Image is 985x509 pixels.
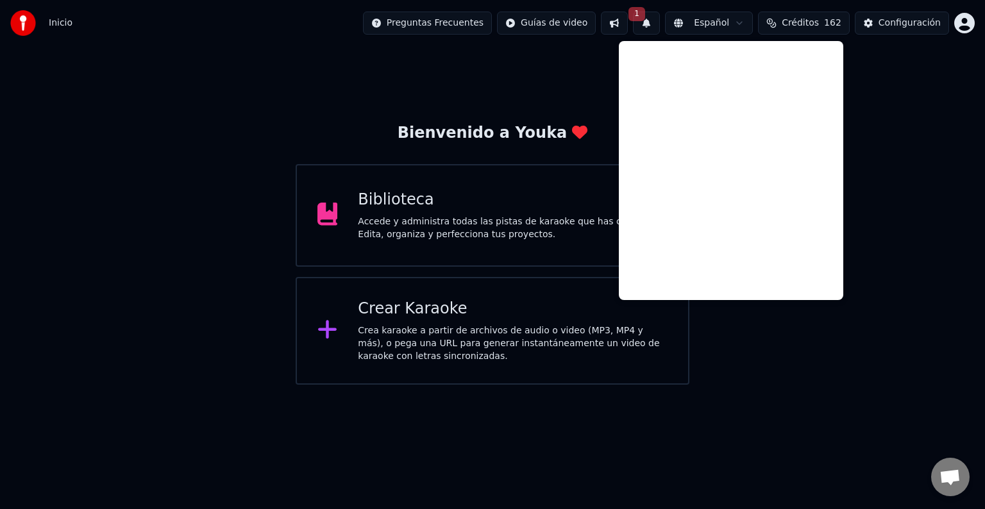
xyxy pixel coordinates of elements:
[49,17,72,29] nav: breadcrumb
[358,299,668,319] div: Crear Karaoke
[855,12,949,35] button: Configuración
[358,215,668,241] div: Accede y administra todas las pistas de karaoke que has creado. Edita, organiza y perfecciona tus...
[358,190,668,210] div: Biblioteca
[497,12,596,35] button: Guías de video
[824,17,841,29] span: 162
[49,17,72,29] span: Inicio
[10,10,36,36] img: youka
[363,12,492,35] button: Preguntas Frecuentes
[758,12,850,35] button: Créditos162
[633,12,660,35] button: 1
[931,458,970,496] div: Chat abierto
[358,324,668,363] div: Crea karaoke a partir de archivos de audio o video (MP3, MP4 y más), o pega una URL para generar ...
[782,17,819,29] span: Créditos
[398,123,588,144] div: Bienvenido a Youka
[879,17,941,29] div: Configuración
[628,7,645,21] span: 1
